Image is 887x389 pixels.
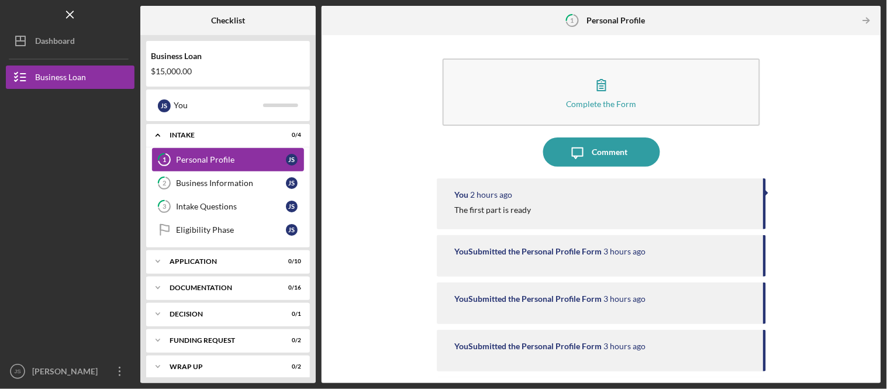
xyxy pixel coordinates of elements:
div: Application [170,258,272,265]
button: Complete the Form [443,58,760,126]
a: 1Personal ProfileJS [152,148,304,171]
a: 2Business InformationJS [152,171,304,195]
div: You Submitted the Personal Profile Form [454,247,602,256]
time: 2025-09-24 20:34 [603,342,646,351]
div: J S [286,201,298,212]
b: Personal Profile [587,16,646,25]
div: $15,000.00 [151,67,305,76]
button: Dashboard [6,29,134,53]
div: You Submitted the Personal Profile Form [454,342,602,351]
button: Comment [543,137,660,167]
tspan: 3 [163,203,166,211]
tspan: 2 [163,180,166,187]
time: 2025-09-24 20:42 [603,294,646,304]
a: 3Intake QuestionsJS [152,195,304,218]
tspan: 1 [163,156,166,164]
button: Business Loan [6,66,134,89]
div: Business Information [176,178,286,188]
div: Business Loan [35,66,86,92]
div: The first part is ready [454,205,531,215]
div: J S [158,99,171,112]
div: 0 / 1 [280,311,301,318]
div: Decision [170,311,272,318]
div: Eligibility Phase [176,225,286,235]
tspan: 1 [571,16,574,24]
text: JS [14,369,20,375]
div: 0 / 16 [280,284,301,291]
div: Wrap up [170,363,272,370]
div: Documentation [170,284,272,291]
a: Eligibility PhaseJS [152,218,304,242]
div: Comment [592,137,628,167]
div: 0 / 4 [280,132,301,139]
time: 2025-09-24 20:57 [470,190,512,199]
b: Checklist [211,16,245,25]
div: 0 / 2 [280,337,301,344]
div: [PERSON_NAME] [29,360,105,386]
div: Personal Profile [176,155,286,164]
div: Funding Request [170,337,272,344]
div: Dashboard [35,29,75,56]
button: JS[PERSON_NAME] [6,360,134,383]
div: Business Loan [151,51,305,61]
div: You [454,190,468,199]
div: J S [286,224,298,236]
div: Intake [170,132,272,139]
div: J S [286,154,298,166]
div: Intake Questions [176,202,286,211]
div: You [174,95,263,115]
div: J S [286,177,298,189]
div: You Submitted the Personal Profile Form [454,294,602,304]
time: 2025-09-24 20:47 [603,247,646,256]
div: Complete the Form [566,99,637,108]
div: 0 / 10 [280,258,301,265]
div: 0 / 2 [280,363,301,370]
